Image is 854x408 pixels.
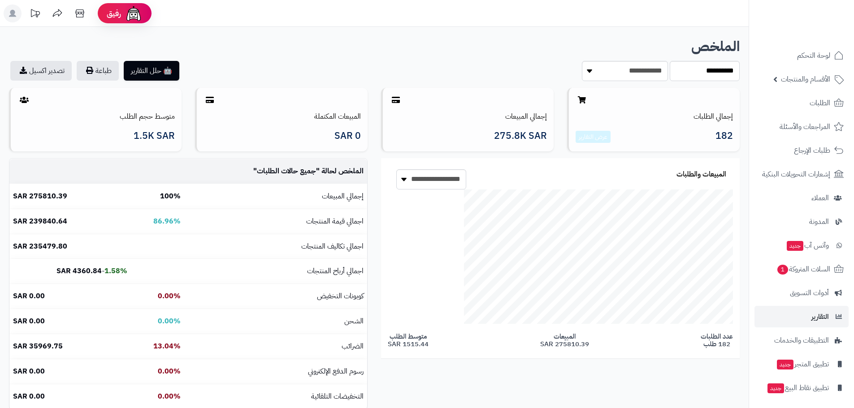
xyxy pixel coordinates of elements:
span: لوحة التحكم [797,49,830,62]
b: 275810.39 SAR [13,191,67,202]
span: رفيق [107,8,121,19]
a: السلات المتروكة1 [754,258,849,280]
span: جديد [787,241,803,251]
td: كوبونات التخفيض [184,284,367,309]
a: وآتس آبجديد [754,235,849,256]
b: 35969.75 SAR [13,341,63,352]
span: إشعارات التحويلات البنكية [762,168,830,180]
span: المدونة [809,215,829,228]
span: الطلبات [810,97,830,109]
span: 182 [715,131,733,143]
a: طلبات الإرجاع [754,140,849,161]
td: الضرائب [184,334,367,359]
b: 100% [160,191,181,202]
td: إجمالي المبيعات [184,184,367,209]
span: 275.8K SAR [494,131,547,141]
span: 0 SAR [334,131,361,141]
b: 0.00% [158,391,181,402]
td: رسوم الدفع الإلكتروني [184,359,367,384]
a: المبيعات المكتملة [314,111,361,122]
b: الملخص [691,36,740,57]
a: عرض التقارير [579,132,607,142]
span: جميع حالات الطلبات [257,166,316,176]
a: العملاء [754,187,849,209]
b: 4360.84 SAR [56,266,102,276]
span: طلبات الإرجاع [794,144,830,157]
b: 1.58% [104,266,127,276]
span: أدوات التسويق [790,287,829,299]
a: متوسط حجم الطلب [120,111,175,122]
span: المراجعات والأسئلة [780,120,830,133]
a: إجمالي المبيعات [505,111,547,122]
a: تصدير اكسيل [10,61,72,81]
a: إجمالي الطلبات [694,111,733,122]
b: 0.00 SAR [13,291,45,301]
td: اجمالي تكاليف المنتجات [184,234,367,259]
span: عدد الطلبات 182 طلب [701,333,733,348]
span: المبيعات 275810.39 SAR [540,333,589,348]
button: طباعة [77,61,119,81]
a: تطبيق المتجرجديد [754,353,849,375]
span: العملاء [811,192,829,204]
img: ai-face.png [125,4,143,22]
a: تطبيق نقاط البيعجديد [754,377,849,399]
b: 0.00% [158,316,181,326]
span: التطبيقات والخدمات [774,334,829,347]
td: اجمالي أرباح المنتجات [184,259,367,283]
b: 0.00% [158,291,181,301]
h3: المبيعات والطلبات [676,171,726,179]
b: 239840.64 SAR [13,216,67,227]
td: الملخص لحالة " " [184,159,367,184]
a: الطلبات [754,92,849,114]
span: الأقسام والمنتجات [781,73,830,86]
span: جديد [777,360,793,369]
a: المدونة [754,211,849,232]
span: وآتس آب [786,239,829,252]
b: 0.00% [158,366,181,377]
span: متوسط الطلب 1515.44 SAR [388,333,429,348]
button: 🤖 حلل التقارير [124,61,179,81]
a: لوحة التحكم [754,45,849,66]
a: أدوات التسويق [754,282,849,304]
span: تطبيق المتجر [776,358,829,370]
b: 235479.80 SAR [13,241,67,252]
span: السلات المتروكة [776,263,830,275]
span: التقارير [811,310,829,323]
span: 1.5K SAR [134,131,175,141]
span: جديد [767,383,784,393]
td: الشحن [184,309,367,334]
b: 13.04% [153,341,181,352]
b: 0.00 SAR [13,366,45,377]
b: 0.00 SAR [13,391,45,402]
a: إشعارات التحويلات البنكية [754,163,849,185]
a: المراجعات والأسئلة [754,116,849,137]
img: logo-2.png [793,20,845,39]
a: تحديثات المنصة [24,4,46,25]
b: 86.96% [153,216,181,227]
span: 1 [777,265,789,275]
a: التقارير [754,306,849,327]
td: اجمالي قيمة المنتجات [184,209,367,234]
td: - [9,259,131,283]
b: 0.00 SAR [13,316,45,326]
span: تطبيق نقاط البيع [767,382,829,394]
a: التطبيقات والخدمات [754,330,849,351]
